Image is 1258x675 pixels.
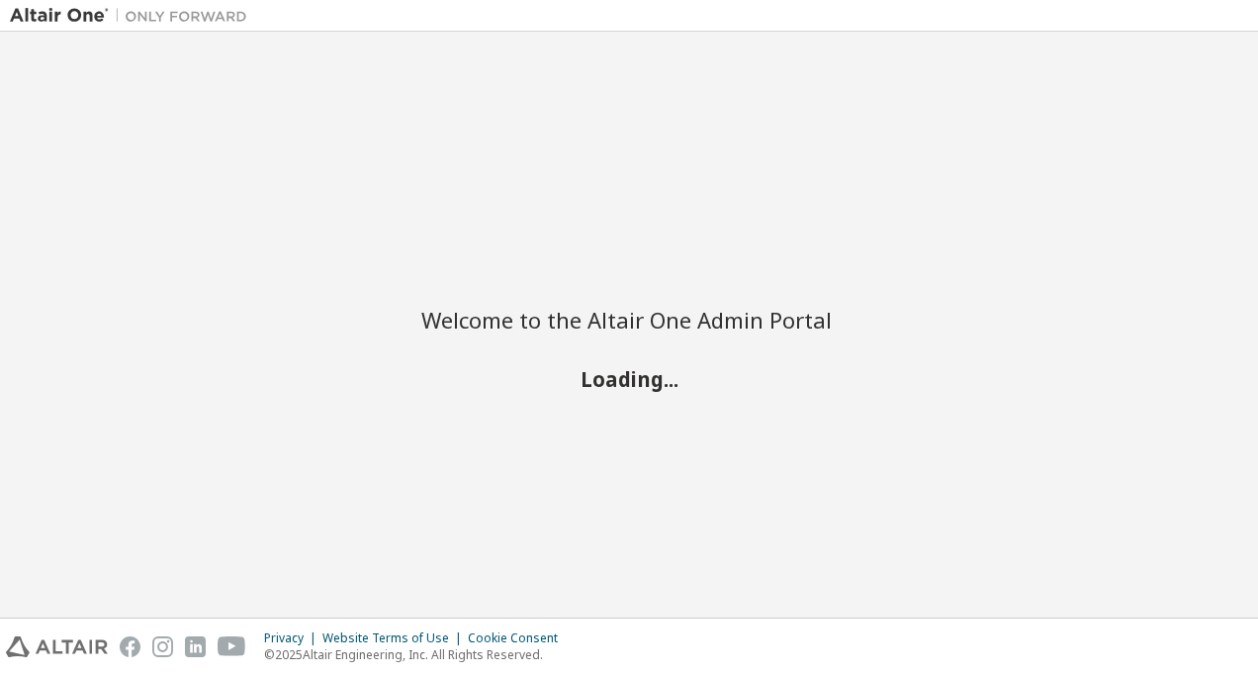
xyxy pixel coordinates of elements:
div: Cookie Consent [468,630,570,646]
img: altair_logo.svg [6,636,108,657]
div: Website Terms of Use [322,630,468,646]
img: linkedin.svg [185,636,206,657]
p: © 2025 Altair Engineering, Inc. All Rights Reserved. [264,646,570,663]
h2: Welcome to the Altair One Admin Portal [421,306,837,334]
img: facebook.svg [120,636,140,657]
img: Altair One [10,6,257,26]
h2: Loading... [421,366,837,392]
img: youtube.svg [218,636,246,657]
div: Privacy [264,630,322,646]
img: instagram.svg [152,636,173,657]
